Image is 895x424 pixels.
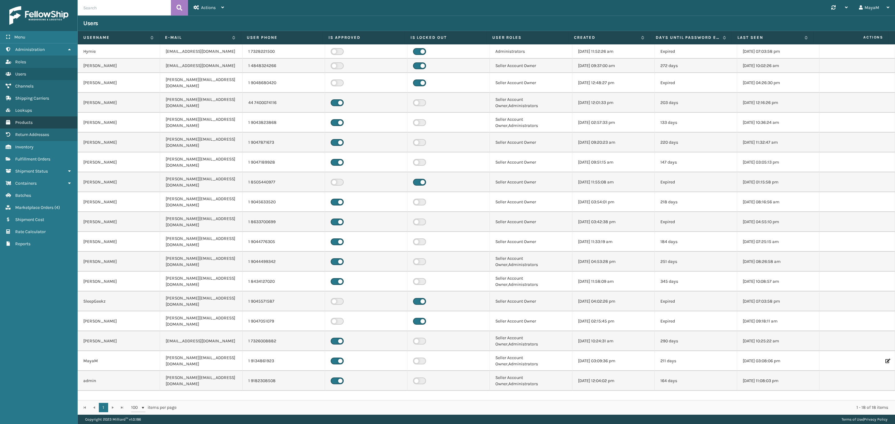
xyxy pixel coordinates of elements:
[737,331,819,351] td: [DATE] 10:25:22 am
[160,93,242,113] td: [PERSON_NAME][EMAIL_ADDRESS][DOMAIN_NAME]
[243,232,325,252] td: 1 9044776305
[737,212,819,232] td: [DATE] 04:55:10 pm
[655,252,737,272] td: 251 days
[864,417,888,422] a: Privacy Policy
[54,205,60,210] span: ( 4 )
[78,44,160,59] td: Hymie
[655,291,737,311] td: Expired
[572,133,655,152] td: [DATE] 09:20:23 am
[737,44,819,59] td: [DATE] 07:03:58 pm
[83,20,98,27] h3: Users
[243,73,325,93] td: 1 9048680420
[490,73,572,93] td: Seller Account Owner
[160,113,242,133] td: [PERSON_NAME][EMAIL_ADDRESS][DOMAIN_NAME]
[815,32,887,43] span: Actions
[490,93,572,113] td: Seller Account Owner,Administrators
[15,169,48,174] span: Shipment Status
[490,152,572,172] td: Seller Account Owner
[737,311,819,331] td: [DATE] 09:18:11 am
[737,272,819,291] td: [DATE] 10:08:57 am
[160,252,242,272] td: [PERSON_NAME][EMAIL_ADDRESS][DOMAIN_NAME]
[15,71,26,77] span: Users
[655,73,737,93] td: Expired
[243,371,325,391] td: 1 9182308508
[655,44,737,59] td: Expired
[160,272,242,291] td: [PERSON_NAME][EMAIL_ADDRESS][DOMAIN_NAME]
[490,44,572,59] td: Administrators
[490,351,572,371] td: Seller Account Owner,Administrators
[15,229,46,234] span: Rate Calculator
[160,331,242,351] td: [EMAIL_ADDRESS][DOMAIN_NAME]
[243,113,325,133] td: 1 9043823868
[737,291,819,311] td: [DATE] 07:03:58 pm
[737,192,819,212] td: [DATE] 08:16:56 am
[243,351,325,371] td: 1 9134861923
[572,59,655,73] td: [DATE] 09:37:00 am
[99,403,108,412] a: 1
[131,404,140,411] span: 100
[490,212,572,232] td: Seller Account Owner
[83,35,147,40] label: Username
[737,93,819,113] td: [DATE] 12:16:26 pm
[490,192,572,212] td: Seller Account Owner
[243,212,325,232] td: 1 8633700699
[15,120,33,125] span: Products
[655,152,737,172] td: 147 days
[655,232,737,252] td: 184 days
[15,193,31,198] span: Batches
[572,331,655,351] td: [DATE] 10:24:31 am
[15,205,53,210] span: Marketplace Orders
[243,133,325,152] td: 1 9047871673
[655,371,737,391] td: 164 days
[160,351,242,371] td: [PERSON_NAME][EMAIL_ADDRESS][DOMAIN_NAME]
[574,35,638,40] label: Created
[490,331,572,351] td: Seller Account Owner,Administrators
[131,403,177,412] span: items per page
[655,133,737,152] td: 220 days
[655,172,737,192] td: Expired
[572,311,655,331] td: [DATE] 02:15:45 pm
[490,252,572,272] td: Seller Account Owner,Administrators
[490,311,572,331] td: Seller Account Owner
[411,35,481,40] label: Is Locked Out
[78,59,160,73] td: [PERSON_NAME]
[160,311,242,331] td: [PERSON_NAME][EMAIL_ADDRESS][DOMAIN_NAME]
[842,415,888,424] div: |
[15,47,45,52] span: Administration
[490,113,572,133] td: Seller Account Owner,Administrators
[490,291,572,311] td: Seller Account Owner
[655,212,737,232] td: Expired
[572,252,655,272] td: [DATE] 04:53:28 pm
[737,152,819,172] td: [DATE] 03:05:13 pm
[737,232,819,252] td: [DATE] 07:25:15 am
[655,93,737,113] td: 203 days
[572,371,655,391] td: [DATE] 12:04:02 pm
[490,371,572,391] td: Seller Account Owner,Administrators
[572,172,655,192] td: [DATE] 11:55:08 am
[572,291,655,311] td: [DATE] 04:02:26 pm
[185,404,888,411] div: 1 - 18 of 18 items
[490,133,572,152] td: Seller Account Owner
[572,73,655,93] td: [DATE] 12:48:27 pm
[160,291,242,311] td: [PERSON_NAME][EMAIL_ADDRESS][DOMAIN_NAME]
[78,172,160,192] td: [PERSON_NAME]
[572,192,655,212] td: [DATE] 03:54:01 pm
[243,311,325,331] td: 1 9047051079
[160,133,242,152] td: [PERSON_NAME][EMAIL_ADDRESS][DOMAIN_NAME]
[9,6,68,25] img: logo
[328,35,399,40] label: Is Approved
[572,152,655,172] td: [DATE] 09:51:15 am
[655,272,737,291] td: 345 days
[160,192,242,212] td: [PERSON_NAME][EMAIL_ADDRESS][DOMAIN_NAME]
[656,35,720,40] label: Days until password expires
[78,311,160,331] td: [PERSON_NAME]
[15,108,32,113] span: Lookups
[15,241,30,246] span: Reports
[78,371,160,391] td: admin
[243,93,325,113] td: 44 7400074116
[243,291,325,311] td: 1 9045571587
[737,252,819,272] td: [DATE] 08:26:58 am
[655,192,737,212] td: 218 days
[15,217,44,222] span: Shipment Cost
[247,35,317,40] label: User phone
